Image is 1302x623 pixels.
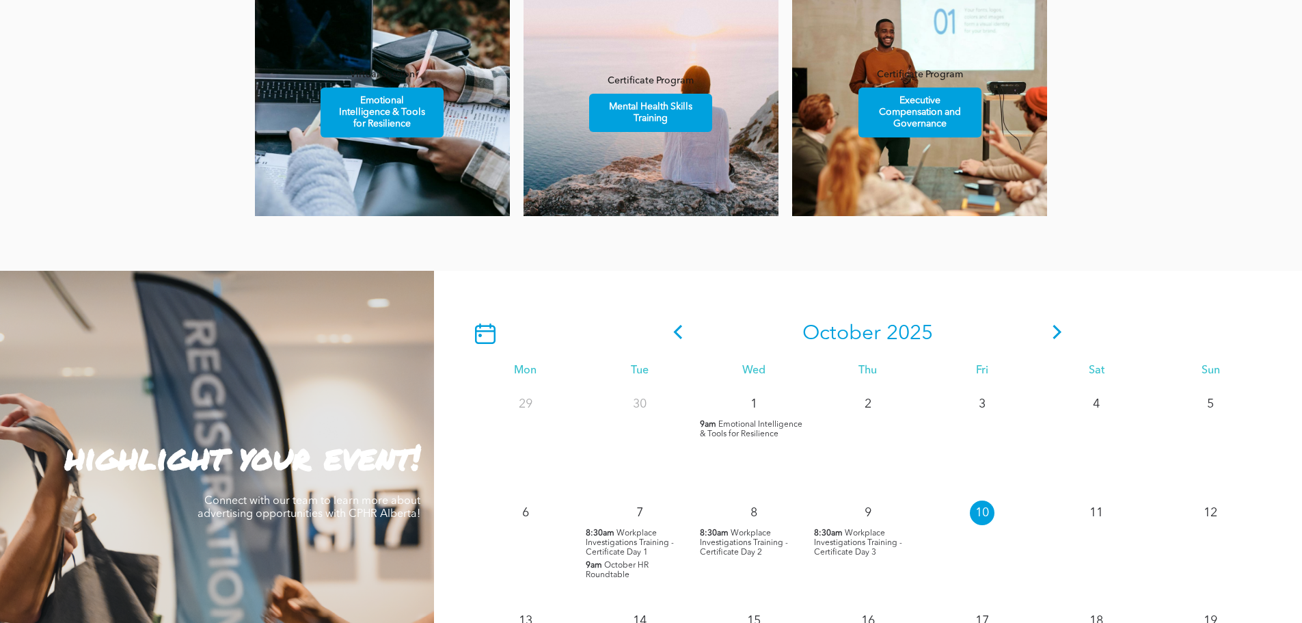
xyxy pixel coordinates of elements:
div: Sat [1040,364,1154,377]
p: 4 [1084,392,1109,416]
span: 9am [700,420,716,429]
p: 29 [513,392,538,416]
span: 8:30am [586,529,614,538]
div: Mon [468,364,582,377]
p: 12 [1198,501,1223,525]
span: 8:30am [814,529,843,538]
span: 2025 [886,323,933,344]
p: 30 [627,392,652,416]
div: Fri [925,364,1040,377]
span: October [802,323,881,344]
p: 3 [970,392,994,416]
p: 8 [742,501,766,525]
a: Executive Compensation and Governance [858,88,981,137]
strong: highlight your event! [65,432,420,481]
span: Workplace Investigations Training - Certificate Day 2 [700,529,788,557]
span: Mental Health Skills Training [591,94,710,131]
a: Emotional Intelligence & Tools for Resilience [321,88,444,137]
span: Workplace Investigations Training - Certificate Day 1 [586,529,674,557]
span: Workplace Investigations Training - Certificate Day 3 [814,529,902,557]
a: Mental Health Skills Training [589,94,712,132]
div: Sun [1154,364,1268,377]
span: 8:30am [700,529,729,538]
p: 1 [742,392,766,416]
span: Connect with our team to learn more about advertising opportunities with CPHR Alberta! [198,496,420,520]
p: 2 [856,392,880,416]
span: Executive Compensation and Governance [860,88,979,137]
span: Emotional Intelligence & Tools for Resilience [323,88,442,137]
p: 9 [856,501,880,525]
p: 5 [1198,392,1223,416]
span: 9am [586,561,602,570]
div: Thu [811,364,925,377]
div: Tue [582,364,696,377]
span: Emotional Intelligence & Tools for Resilience [700,421,802,438]
span: October HR Roundtable [586,561,649,579]
div: Wed [696,364,811,377]
p: 10 [970,501,994,525]
p: 7 [627,501,652,525]
p: 6 [513,501,538,525]
p: 11 [1084,501,1109,525]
